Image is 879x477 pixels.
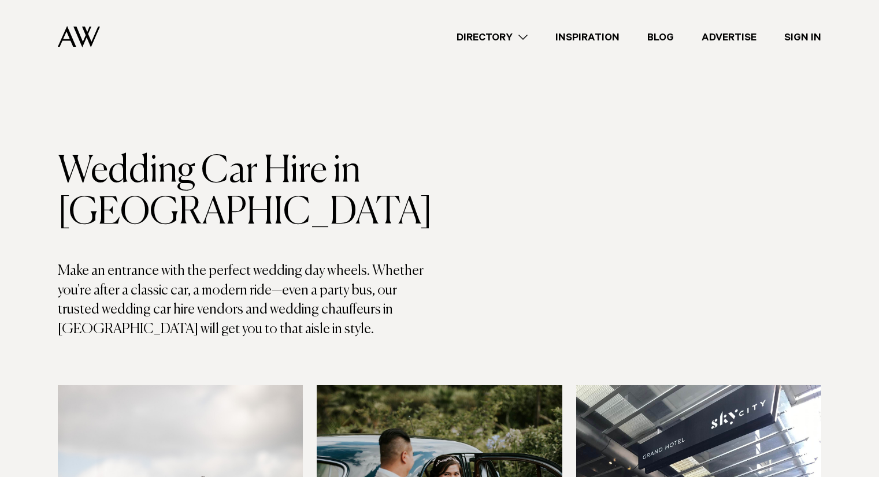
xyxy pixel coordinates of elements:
p: Make an entrance with the perfect wedding day wheels. Whether you're after a classic car, a moder... [58,262,440,339]
h1: Wedding Car Hire in [GEOGRAPHIC_DATA] [58,151,440,234]
a: Advertise [688,29,770,45]
a: Directory [443,29,542,45]
a: Blog [633,29,688,45]
a: Sign In [770,29,835,45]
img: Auckland Weddings Logo [58,26,100,47]
a: Inspiration [542,29,633,45]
